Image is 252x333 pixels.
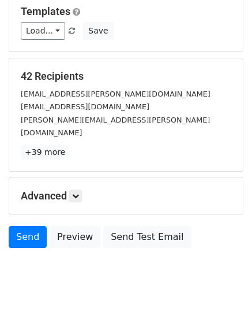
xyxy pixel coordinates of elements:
button: Save [83,22,113,40]
a: Load... [21,22,65,40]
a: Send Test Email [103,226,191,248]
a: Templates [21,5,70,17]
div: Widget de chat [194,277,252,333]
small: [EMAIL_ADDRESS][DOMAIN_NAME] [21,102,149,111]
a: Preview [50,226,100,248]
h5: 42 Recipients [21,70,231,83]
small: [PERSON_NAME][EMAIL_ADDRESS][PERSON_NAME][DOMAIN_NAME] [21,116,210,138]
a: +39 more [21,145,69,160]
iframe: Chat Widget [194,277,252,333]
small: [EMAIL_ADDRESS][PERSON_NAME][DOMAIN_NAME] [21,90,210,98]
a: Send [9,226,47,248]
h5: Advanced [21,190,231,202]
